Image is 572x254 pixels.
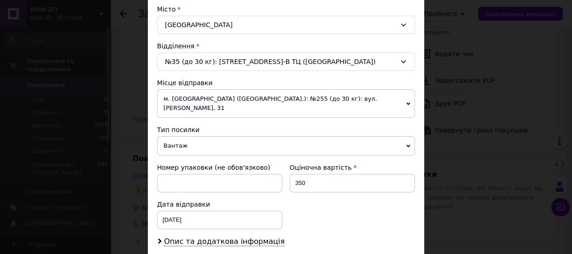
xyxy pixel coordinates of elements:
span: Тип посилки [157,126,199,133]
span: Вантаж [157,136,415,156]
div: Номер упаковки (не обов'язково) [157,163,282,172]
span: м. [GEOGRAPHIC_DATA] ([GEOGRAPHIC_DATA].): №255 (до 30 кг): вул. [PERSON_NAME], 31 [157,89,415,118]
div: Дата відправки [157,200,282,209]
div: Місто [157,5,415,14]
div: №35 (до 30 кг): [STREET_ADDRESS]-В ТЦ ([GEOGRAPHIC_DATA]) [157,52,415,71]
span: Опис та додаткова інформація [164,237,285,246]
div: Оціночна вартість [290,163,415,172]
div: [GEOGRAPHIC_DATA] [157,16,415,34]
span: Місце відправки [157,79,213,87]
div: Відділення [157,41,415,51]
